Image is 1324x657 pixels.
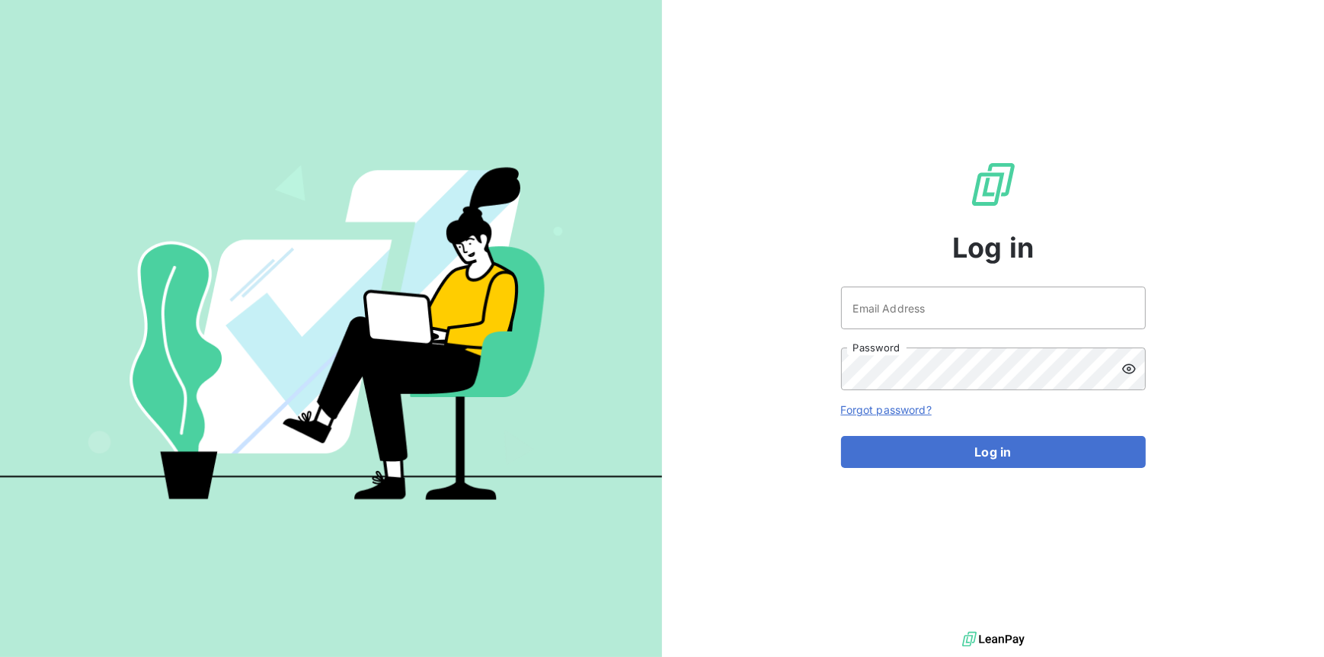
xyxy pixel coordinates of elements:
[952,227,1034,268] span: Log in
[841,287,1146,329] input: placeholder
[969,160,1018,209] img: LeanPay Logo
[841,436,1146,468] button: Log in
[962,628,1025,651] img: logo
[841,403,932,416] a: Forgot password?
